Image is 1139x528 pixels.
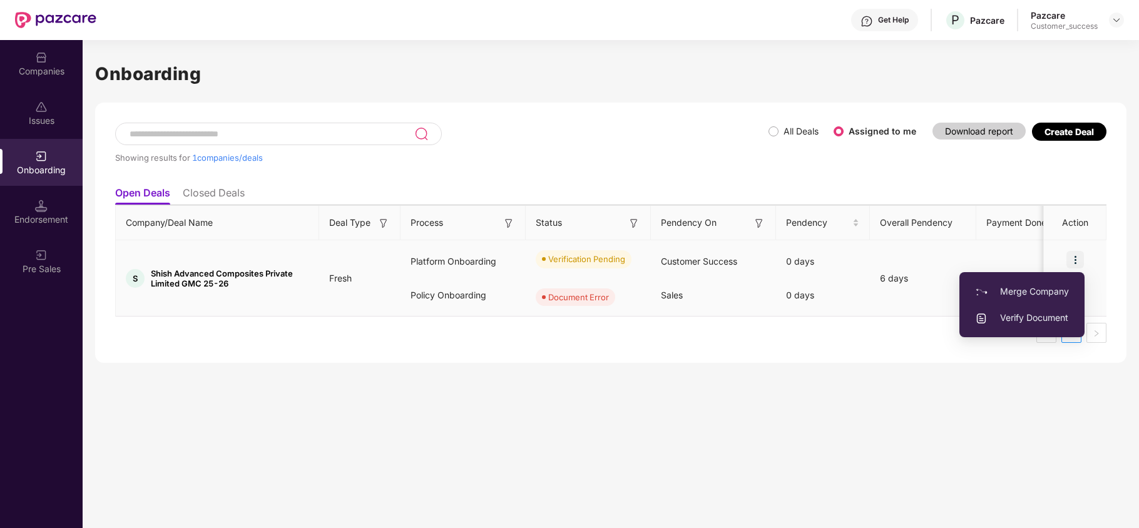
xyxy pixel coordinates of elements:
img: svg+xml;base64,PHN2ZyB3aWR0aD0iMTYiIGhlaWdodD0iMTYiIHZpZXdCb3g9IjAgMCAxNiAxNiIgZmlsbD0ibm9uZSIgeG... [377,217,390,230]
th: Company/Deal Name [116,206,319,240]
span: Pendency On [661,216,717,230]
img: New Pazcare Logo [15,12,96,28]
div: 0 days [776,245,870,278]
img: icon [1066,251,1084,268]
li: Closed Deals [183,186,245,205]
th: Overall Pendency [870,206,976,240]
img: svg+xml;base64,PHN2ZyBpZD0iVXBsb2FkX0xvZ3MiIGRhdGEtbmFtZT0iVXBsb2FkIExvZ3MiIHhtbG5zPSJodHRwOi8vd3... [975,312,988,325]
img: svg+xml;base64,PHN2ZyB3aWR0aD0iMjAiIGhlaWdodD0iMjAiIHZpZXdCb3g9IjAgMCAyMCAyMCIgZmlsbD0ibm9uZSIgeG... [975,286,988,298]
span: Payment Done [986,216,1050,230]
span: Deal Type [329,216,370,230]
label: All Deals [784,126,819,136]
img: svg+xml;base64,PHN2ZyB3aWR0aD0iMTYiIGhlaWdodD0iMTYiIHZpZXdCb3g9IjAgMCAxNiAxNiIgZmlsbD0ibm9uZSIgeG... [503,217,515,230]
div: Document Error [548,291,609,303]
div: Create Deal [1045,126,1094,137]
label: Assigned to me [849,126,916,136]
div: Platform Onboarding [401,245,526,278]
div: 0 days [776,278,870,312]
img: svg+xml;base64,PHN2ZyBpZD0iSGVscC0zMngzMiIgeG1sbnM9Imh0dHA6Ly93d3cudzMub3JnLzIwMDAvc3ZnIiB3aWR0aD... [861,15,873,28]
div: Get Help [878,15,909,25]
img: svg+xml;base64,PHN2ZyB3aWR0aD0iMjQiIGhlaWdodD0iMjUiIHZpZXdCb3g9IjAgMCAyNCAyNSIgZmlsbD0ibm9uZSIgeG... [414,126,429,141]
span: Sales [661,290,683,300]
img: svg+xml;base64,PHN2ZyBpZD0iRHJvcGRvd24tMzJ4MzIiIHhtbG5zPSJodHRwOi8vd3d3LnczLm9yZy8yMDAwL3N2ZyIgd2... [1111,15,1121,25]
span: Verify Document [975,311,1069,325]
li: Next Page [1086,323,1106,343]
img: svg+xml;base64,PHN2ZyB3aWR0aD0iMTYiIGhlaWdodD0iMTYiIHZpZXdCb3g9IjAgMCAxNiAxNiIgZmlsbD0ibm9uZSIgeG... [628,217,640,230]
div: S [126,269,145,288]
span: P [951,13,959,28]
div: Pazcare [970,14,1004,26]
li: Open Deals [115,186,170,205]
th: Pendency [776,206,870,240]
div: Verification Pending [548,253,625,265]
button: right [1086,323,1106,343]
h1: Onboarding [95,60,1126,88]
img: svg+xml;base64,PHN2ZyB3aWR0aD0iMTYiIGhlaWdodD0iMTYiIHZpZXdCb3g9IjAgMCAxNiAxNiIgZmlsbD0ibm9uZSIgeG... [753,217,765,230]
img: svg+xml;base64,PHN2ZyB3aWR0aD0iMTQuNSIgaGVpZ2h0PSIxNC41IiB2aWV3Qm94PSIwIDAgMTYgMTYiIGZpbGw9Im5vbm... [35,200,48,212]
div: Customer_success [1031,21,1098,31]
span: Fresh [319,273,362,283]
span: Pendency [786,216,850,230]
img: svg+xml;base64,PHN2ZyB3aWR0aD0iMjAiIGhlaWdodD0iMjAiIHZpZXdCb3g9IjAgMCAyMCAyMCIgZmlsbD0ibm9uZSIgeG... [35,150,48,163]
span: Status [536,216,562,230]
img: svg+xml;base64,PHN2ZyBpZD0iQ29tcGFuaWVzIiB4bWxucz0iaHR0cDovL3d3dy53My5vcmcvMjAwMC9zdmciIHdpZHRoPS... [35,51,48,64]
button: Download report [932,123,1026,140]
th: Action [1044,206,1106,240]
span: Shish Advanced Composites Private Limited GMC 25-26 [151,268,309,288]
img: svg+xml;base64,PHN2ZyB3aWR0aD0iMjAiIGhlaWdodD0iMjAiIHZpZXdCb3g9IjAgMCAyMCAyMCIgZmlsbD0ibm9uZSIgeG... [35,249,48,261]
th: Payment Done [976,206,1070,240]
span: Process [411,216,443,230]
span: 1 companies/deals [192,153,263,163]
span: right [1093,330,1100,337]
div: Policy Onboarding [401,278,526,312]
span: Merge Company [975,285,1069,298]
img: svg+xml;base64,PHN2ZyBpZD0iSXNzdWVzX2Rpc2FibGVkIiB4bWxucz0iaHR0cDovL3d3dy53My5vcmcvMjAwMC9zdmciIH... [35,101,48,113]
div: Showing results for [115,153,769,163]
span: Customer Success [661,256,737,267]
div: Pazcare [1031,9,1098,21]
div: 6 days [870,272,976,285]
